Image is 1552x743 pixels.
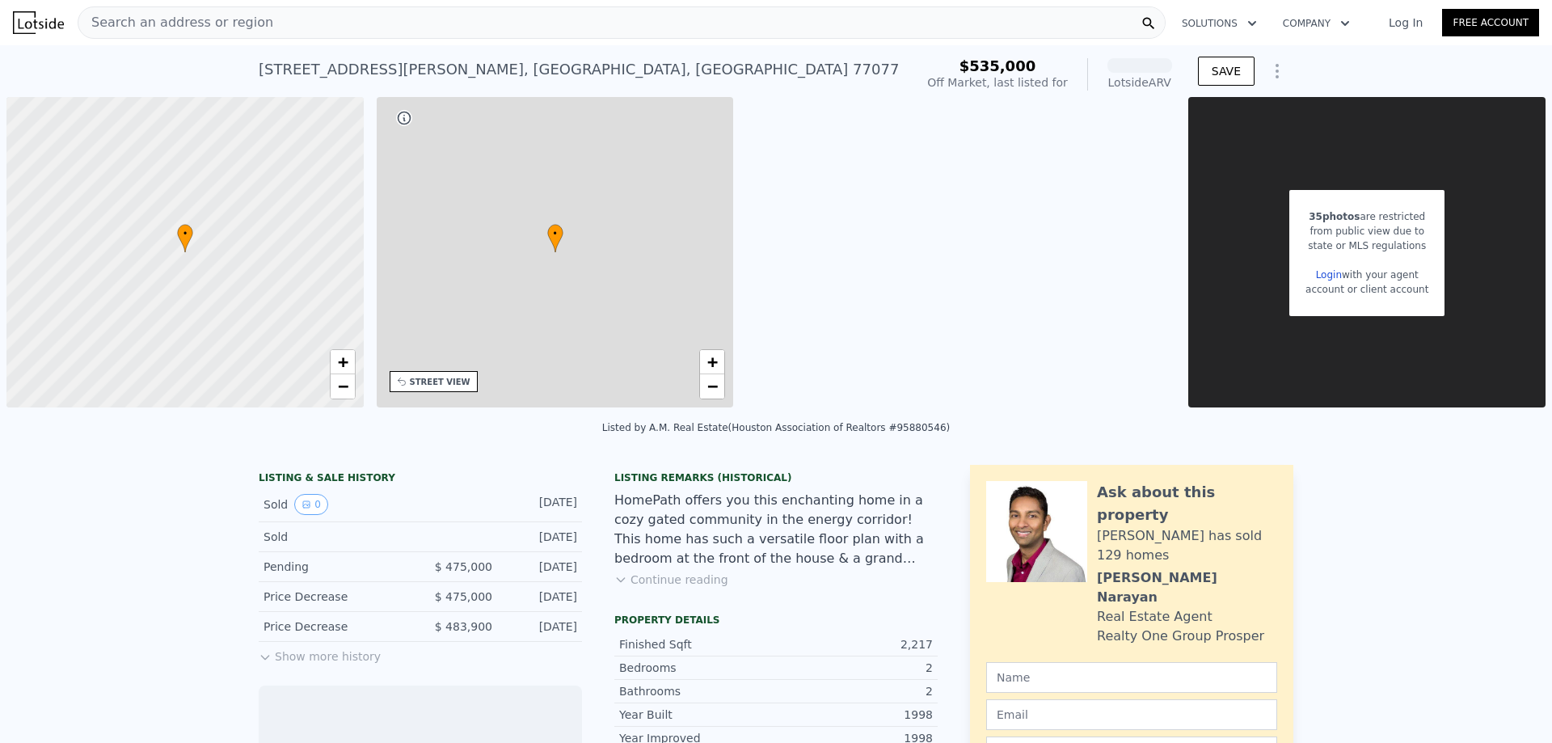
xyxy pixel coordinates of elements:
div: Year Built [619,707,776,723]
button: Show more history [259,642,381,665]
div: • [177,224,193,252]
div: 2 [776,660,933,676]
div: Bedrooms [619,660,776,676]
div: [PERSON_NAME] has sold 129 homes [1097,526,1277,565]
div: [DATE] [505,618,577,635]
a: Zoom in [700,350,724,374]
div: 2 [776,683,933,699]
div: Bathrooms [619,683,776,699]
div: [DATE] [505,559,577,575]
div: Ask about this property [1097,481,1277,526]
div: Pending [264,559,407,575]
div: Sold [264,494,407,515]
a: Zoom out [331,374,355,399]
div: Listing Remarks (Historical) [614,471,938,484]
div: Price Decrease [264,589,407,605]
img: Lotside [13,11,64,34]
a: Login [1316,269,1342,281]
span: $ 483,900 [435,620,492,633]
a: Free Account [1442,9,1539,36]
input: Email [986,699,1277,730]
button: View historical data [294,494,328,515]
span: Search an address or region [78,13,273,32]
div: Lotside ARV [1107,74,1172,91]
div: [STREET_ADDRESS][PERSON_NAME] , [GEOGRAPHIC_DATA] , [GEOGRAPHIC_DATA] 77077 [259,58,899,81]
div: from public view due to [1305,224,1428,239]
div: Listed by A.M. Real Estate (Houston Association of Realtors #95880546) [602,422,950,433]
div: LISTING & SALE HISTORY [259,471,582,488]
button: Company [1270,9,1363,38]
span: $ 475,000 [435,560,492,573]
div: Price Decrease [264,618,407,635]
input: Name [986,662,1277,693]
div: are restricted [1305,209,1428,224]
div: STREET VIEW [410,376,470,388]
div: Real Estate Agent [1097,607,1212,627]
a: Zoom in [331,350,355,374]
span: • [547,226,563,241]
span: + [337,352,348,372]
button: SAVE [1198,57,1255,86]
div: 2,217 [776,636,933,652]
div: • [547,224,563,252]
div: Off Market, last listed for [927,74,1068,91]
div: HomePath offers you this enchanting home in a cozy gated community in the energy corridor! This h... [614,491,938,568]
div: Finished Sqft [619,636,776,652]
div: [DATE] [505,589,577,605]
a: Zoom out [700,374,724,399]
button: Show Options [1261,55,1293,87]
span: with your agent [1342,269,1419,281]
div: account or client account [1305,282,1428,297]
a: Log In [1369,15,1442,31]
div: Property details [614,614,938,627]
div: 1998 [776,707,933,723]
span: 35 photos [1309,211,1360,222]
span: • [177,226,193,241]
span: − [707,376,718,396]
span: $535,000 [959,57,1036,74]
span: − [337,376,348,396]
div: state or MLS regulations [1305,239,1428,253]
button: Solutions [1169,9,1270,38]
button: Continue reading [614,572,728,588]
div: [PERSON_NAME] Narayan [1097,568,1277,607]
div: Realty One Group Prosper [1097,627,1264,646]
div: [DATE] [505,494,577,515]
div: [DATE] [505,529,577,545]
span: $ 475,000 [435,590,492,603]
span: + [707,352,718,372]
div: Sold [264,529,407,545]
